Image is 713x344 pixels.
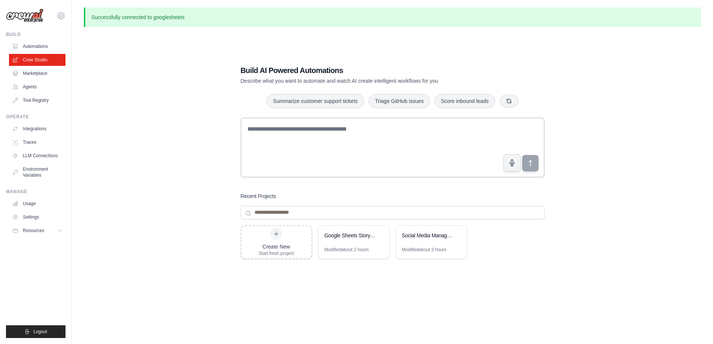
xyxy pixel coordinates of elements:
[500,95,518,107] button: Get new suggestions
[324,247,369,253] div: Modified about 2 hours
[84,7,701,27] p: Successfully connected to googlesheets
[6,189,65,195] div: Manage
[9,40,65,52] a: Automations
[9,211,65,223] a: Settings
[9,123,65,135] a: Integrations
[9,198,65,210] a: Usage
[6,31,65,37] div: Build
[6,9,43,23] img: Logo
[9,163,65,181] a: Environment Variables
[9,136,65,148] a: Traces
[6,325,65,338] button: Logout
[259,243,294,250] div: Create New
[266,94,364,108] button: Summarize customer support tickets
[33,329,47,335] span: Logout
[241,77,492,85] p: Describe what you want to automate and watch AI create intelligent workflows for you
[402,247,447,253] div: Modified about 3 hours
[9,81,65,93] a: Agents
[241,192,276,200] h3: Recent Projects
[402,232,453,239] div: Social Media Management Suite
[503,154,521,171] button: Click to speak your automation idea
[9,54,65,66] a: Crew Studio
[9,150,65,162] a: LLM Connections
[23,228,44,234] span: Resources
[259,250,294,256] div: Start fresh project
[369,94,430,108] button: Triage GitHub issues
[9,67,65,79] a: Marketplace
[241,65,492,76] h1: Build AI Powered Automations
[324,232,376,239] div: Google Sheets Storyboard Script Generator
[435,94,495,108] button: Score inbound leads
[6,114,65,120] div: Operate
[9,94,65,106] a: Tool Registry
[9,225,65,237] button: Resources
